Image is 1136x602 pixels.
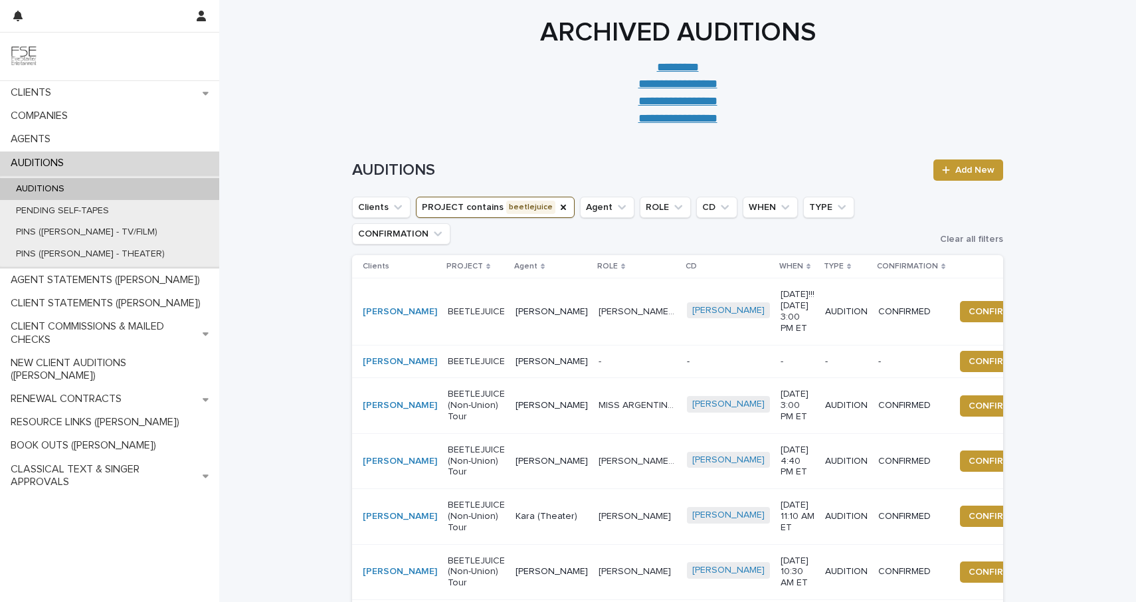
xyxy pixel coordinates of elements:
p: CONFIRMED [878,511,944,522]
p: WHEN [779,259,803,274]
p: CONFIRMED [878,456,944,467]
a: Add New [933,159,1003,181]
button: PROJECT [416,197,575,218]
p: TYPE [824,259,844,274]
p: BEETLEJUICE [448,306,505,318]
span: CONFIRMATION [969,399,1039,413]
p: CONFIRMATION [877,259,938,274]
p: AUDITIONS [5,183,75,195]
tr: [PERSON_NAME] BEETLEJUICE (Non-Union) TourKara (Theater)[PERSON_NAME][PERSON_NAME] [PERSON_NAME] ... [352,489,1069,544]
p: AGENT STATEMENTS ([PERSON_NAME]) [5,274,211,286]
button: CONFIRMATION [960,301,1048,322]
p: [DATE] 3:00 PM ET [781,389,814,422]
p: PINS ([PERSON_NAME] - TV/FILM) [5,227,168,238]
button: CONFIRMATION [960,506,1048,527]
p: RESOURCE LINKS ([PERSON_NAME]) [5,416,190,429]
p: AUDITION [825,400,868,411]
p: BEETLEJUICE (Non-Union) Tour [448,389,505,422]
span: CONFIRMATION [969,454,1039,468]
button: CONFIRMATION [960,351,1048,372]
tr: [PERSON_NAME] BEETLEJUICE (Non-Union) Tour[PERSON_NAME][PERSON_NAME][PERSON_NAME] [PERSON_NAME] [... [352,544,1069,599]
p: MISS ARGENTINA/ ENSEMBLE [599,397,679,411]
p: CONFIRMED [878,400,944,411]
p: NEW CLIENT AUDITIONS ([PERSON_NAME]) [5,357,219,382]
p: BEETLEJUICE (Non-Union) Tour [448,445,505,478]
p: COMPANIES [5,110,78,122]
span: Add New [955,165,994,175]
p: ROLE [597,259,618,274]
p: AUDITIONS [5,157,74,169]
p: AGENTS [5,133,61,146]
a: [PERSON_NAME] [363,400,437,411]
img: 9JgRvJ3ETPGCJDhvPVA5 [11,43,37,70]
p: AUDITION [825,511,868,522]
p: [DATE]!!! [DATE] 3:00 PM ET [781,289,814,334]
tr: [PERSON_NAME] BEETLEJUICE (Non-Union) Tour[PERSON_NAME]MISS ARGENTINA/ ENSEMBLEMISS ARGENTINA/ EN... [352,378,1069,433]
p: BEETLEJUICE (Non-Union) Tour [448,555,505,589]
p: CONFIRMED [878,566,944,577]
span: CONFIRMATION [969,355,1039,368]
p: BOOK OUTS ([PERSON_NAME]) [5,439,167,452]
p: CD [686,259,697,274]
p: - [599,353,604,367]
p: AUDITION [825,456,868,467]
p: - [825,356,868,367]
a: [PERSON_NAME] [692,454,765,466]
p: [PERSON_NAME] [599,508,674,522]
a: [PERSON_NAME] [363,356,437,367]
p: CLIENT COMMISSIONS & MAILED CHECKS [5,320,203,346]
p: [PERSON_NAME] [599,563,674,577]
p: Lydia u-s, Girl Scout u-s, Miss Argentina u-s [599,453,679,467]
tr: [PERSON_NAME] BEETLEJUICE (Non-Union) Tour[PERSON_NAME][PERSON_NAME] u-s, Girl Scout u-s, Miss Ar... [352,433,1069,488]
button: WHEN [743,197,798,218]
p: AUDITION [825,566,868,577]
p: RENEWAL CONTRACTS [5,393,132,405]
p: [DATE] 4:40 PM ET [781,445,814,478]
p: CLIENTS [5,86,62,99]
button: Clients [352,197,411,218]
p: CLASSICAL TEXT & SINGER APPROVALS [5,463,203,488]
button: CONFIRMATION [960,395,1048,417]
a: [PERSON_NAME] [363,566,437,577]
a: [PERSON_NAME] [692,399,765,410]
p: [PERSON_NAME] [516,400,588,411]
p: [DATE] 10:30 AM ET [781,555,814,589]
button: CONFIRMATION [352,223,450,245]
span: CONFIRMATION [969,510,1039,523]
span: Clear all filters [940,235,1003,244]
a: [PERSON_NAME] [692,510,765,521]
button: CONFIRMATION [960,451,1048,472]
p: PENDING SELF-TAPES [5,205,120,217]
button: Agent [580,197,634,218]
p: [PERSON_NAME] [516,566,588,577]
p: [DATE] 11:10 AM ET [781,500,814,533]
p: PINS ([PERSON_NAME] - THEATER) [5,249,175,260]
p: - [781,356,814,367]
span: CONFIRMATION [969,565,1039,579]
button: CD [696,197,737,218]
button: ROLE [640,197,691,218]
p: CONFIRMED [878,306,944,318]
span: CONFIRMATION [969,305,1039,318]
p: Clients [363,259,389,274]
tr: [PERSON_NAME] BEETLEJUICE[PERSON_NAME]-- ----CONFIRMATION [352,345,1069,378]
a: [PERSON_NAME] [363,306,437,318]
p: PROJECT [446,259,483,274]
a: [PERSON_NAME] [363,456,437,467]
p: Agent [514,259,537,274]
p: - [687,356,770,367]
button: Clear all filters [929,235,1003,244]
a: [PERSON_NAME] [363,511,437,522]
p: Kara (Theater) [516,511,588,522]
tr: [PERSON_NAME] BEETLEJUICE[PERSON_NAME][PERSON_NAME] u-s, Girl Scout u-s, Miss Argentina u-s[PERSO... [352,278,1069,345]
button: TYPE [803,197,854,218]
a: [PERSON_NAME] [692,565,765,576]
p: - [878,356,944,367]
p: AUDITION [825,306,868,318]
p: CLIENT STATEMENTS ([PERSON_NAME]) [5,297,211,310]
p: [PERSON_NAME] [516,456,588,467]
h1: ARCHIVED AUDITIONS [352,17,1003,49]
p: BEETLEJUICE [448,356,505,367]
p: BEETLEJUICE (Non-Union) Tour [448,500,505,533]
a: [PERSON_NAME] [692,305,765,316]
